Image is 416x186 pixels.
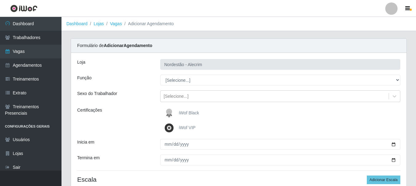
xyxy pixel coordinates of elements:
label: Loja [77,59,85,65]
a: Lojas [93,21,104,26]
label: Função [77,75,92,81]
h4: Escala [77,176,400,183]
img: iWof Black [163,107,178,119]
label: Termina em [77,155,100,161]
label: Sexo do Trabalhador [77,90,117,97]
button: Adicionar Escala [367,176,400,184]
a: Dashboard [66,21,88,26]
strong: Adicionar Agendamento [104,43,152,48]
img: iWof VIP [163,122,178,134]
span: iWof Black [179,110,199,115]
div: [Selecione...] [164,93,188,100]
label: Inicia em [77,139,94,145]
li: Adicionar Agendamento [122,21,174,27]
span: iWof VIP [179,125,196,130]
a: Vagas [110,21,122,26]
img: CoreUI Logo [10,5,38,12]
label: Certificações [77,107,102,113]
input: 00/00/0000 [160,139,400,150]
nav: breadcrumb [61,17,416,31]
div: Formulário de [71,39,406,53]
input: 00/00/0000 [160,155,400,165]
